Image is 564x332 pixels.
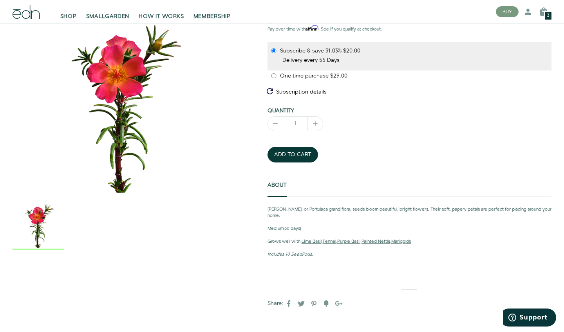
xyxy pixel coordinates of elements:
[268,238,551,245] p: , , , ,
[134,3,188,20] a: HOW IT WORKS
[268,107,294,115] label: Quantity
[325,47,343,55] span: 31.03%
[305,25,318,31] span: Affirm
[268,251,313,258] em: Includes 10 SeedPods.
[268,238,302,245] strong: Grows well with:
[282,56,340,64] label: Delivery every 55 Days
[189,3,235,20] a: MEMBERSHIP
[193,13,231,20] span: MEMBERSHIP
[268,226,551,232] p: (60 days)
[56,3,81,20] a: SHOP
[362,238,390,245] a: Painted Nettle
[280,47,325,55] span: Subscribe & save
[503,309,556,328] iframe: Opens a widget where you can find more information
[268,147,318,162] button: ADD TO CART
[268,300,283,307] label: Share:
[264,88,329,96] button: Subscription details
[302,238,322,245] a: Lime Basil
[268,206,551,220] p: [PERSON_NAME], or Portulaca grandiflora, seeds bloom beautiful, bright flowers. Their soft, paper...
[81,3,134,20] a: SMALLGARDEN
[268,206,551,265] div: About
[268,226,284,232] strong: Medium
[323,238,336,245] a: Fennel
[391,238,411,245] a: Marigolds
[13,197,64,250] div: 1 / 1
[330,72,347,80] span: original price
[337,238,360,245] a: Purple Basil
[86,13,130,20] span: SMALLGARDEN
[280,72,330,80] span: One-time purchase
[547,14,550,18] span: 3
[139,13,184,20] span: HOW IT WORKS
[268,173,287,197] a: About
[343,47,360,55] span: recurring price
[60,13,77,20] span: SHOP
[496,6,519,17] button: BUY
[268,26,551,33] p: Pay over time with . See if you qualify at checkout.
[273,88,327,96] span: Subscription details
